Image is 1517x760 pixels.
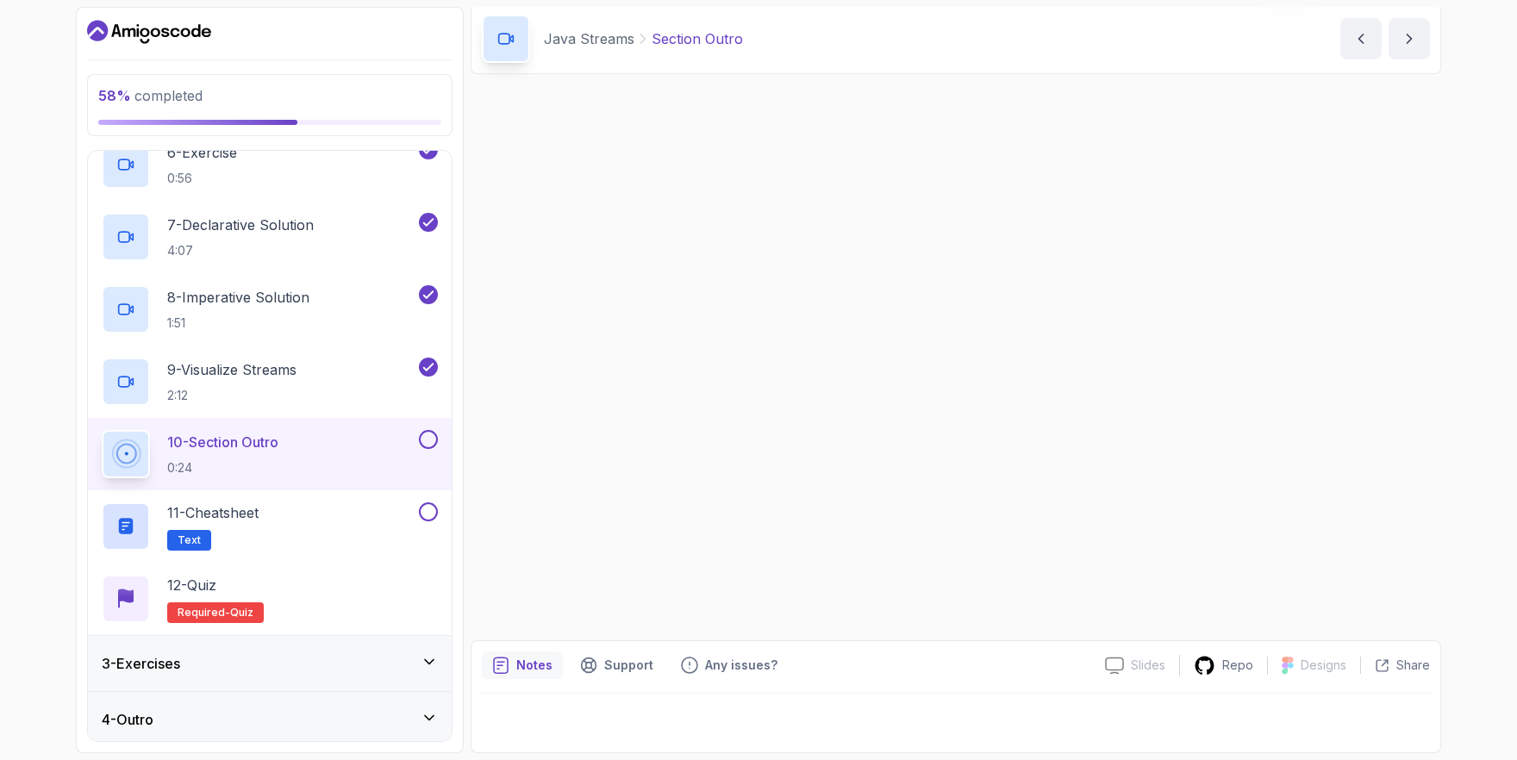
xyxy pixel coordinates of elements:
button: 11-CheatsheetText [102,502,438,551]
p: Share [1396,657,1430,674]
p: 2:12 [167,387,297,404]
p: 0:56 [167,170,237,187]
span: completed [98,87,203,104]
p: 4:07 [167,242,314,259]
p: 1:51 [167,315,309,332]
button: 7-Declarative Solution4:07 [102,213,438,261]
p: 0:24 [167,459,278,477]
button: 10-Section Outro0:24 [102,430,438,478]
p: Support [604,657,653,674]
span: Text [178,533,201,547]
p: Java Streams [544,28,634,49]
p: 12 - Quiz [167,575,216,595]
p: 9 - Visualize Streams [167,359,297,380]
p: Section Outro [652,28,743,49]
button: 6-Exercise0:56 [102,140,438,189]
h3: 4 - Outro [102,709,153,730]
p: Any issues? [705,657,777,674]
p: 7 - Declarative Solution [167,215,314,235]
button: Feedback button [671,651,788,679]
p: 11 - Cheatsheet [167,502,259,523]
button: Support button [570,651,664,679]
p: 10 - Section Outro [167,432,278,452]
a: Repo [1180,655,1267,676]
button: 9-Visualize Streams2:12 [102,358,438,406]
p: Notes [516,657,552,674]
button: next content [1389,18,1430,59]
p: Slides [1131,657,1165,674]
button: notes button [482,651,563,679]
button: 3-Exercises [88,636,452,691]
button: 12-QuizRequired-quiz [102,575,438,623]
button: Share [1360,657,1430,674]
p: 8 - Imperative Solution [167,287,309,308]
span: quiz [230,606,253,620]
span: 58 % [98,87,131,104]
button: 4-Outro [88,692,452,747]
h3: 3 - Exercises [102,653,180,674]
p: Designs [1301,657,1346,674]
p: Repo [1222,657,1253,674]
p: 6 - Exercise [167,142,237,163]
button: 8-Imperative Solution1:51 [102,285,438,333]
button: previous content [1340,18,1382,59]
span: Required- [178,606,230,620]
a: Dashboard [87,18,211,46]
